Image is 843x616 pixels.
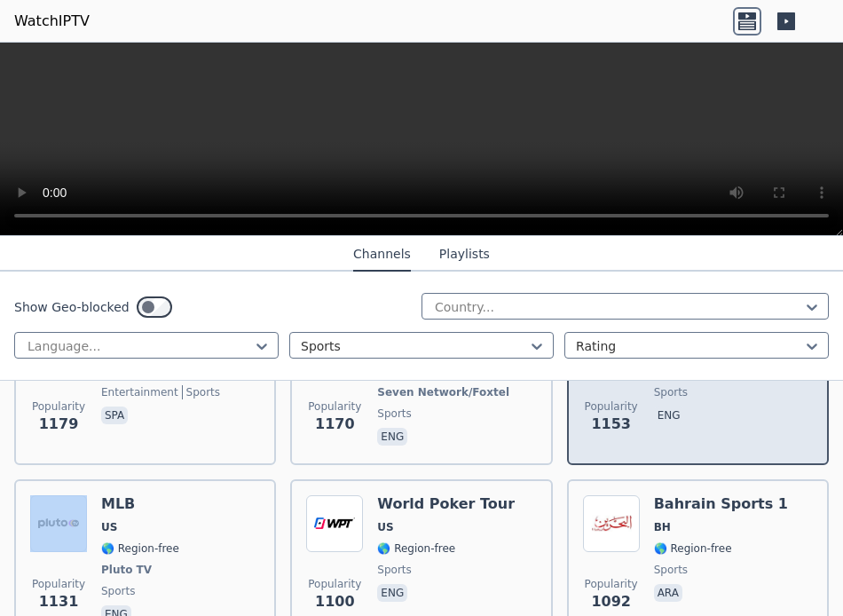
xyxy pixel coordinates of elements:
[654,520,671,534] span: BH
[654,541,732,556] span: 🌎 Region-free
[101,495,179,513] h6: MLB
[182,385,220,399] span: sports
[377,584,407,602] p: eng
[14,298,130,316] label: Show Geo-blocked
[101,520,117,534] span: US
[315,591,355,612] span: 1100
[32,577,85,591] span: Popularity
[654,385,688,399] span: sports
[377,385,509,399] span: Seven Network/Foxtel
[654,563,688,577] span: sports
[32,399,85,414] span: Popularity
[315,414,355,435] span: 1170
[306,495,363,552] img: World Poker Tour
[101,584,135,598] span: sports
[308,399,361,414] span: Popularity
[101,563,152,577] span: Pluto TV
[591,414,631,435] span: 1153
[39,591,79,612] span: 1131
[101,385,178,399] span: entertainment
[654,584,682,602] p: ara
[377,520,393,534] span: US
[585,399,638,414] span: Popularity
[591,591,631,612] span: 1092
[654,495,788,513] h6: Bahrain Sports 1
[377,428,407,446] p: eng
[585,577,638,591] span: Popularity
[439,238,490,272] button: Playlists
[377,407,411,421] span: sports
[39,414,79,435] span: 1179
[101,407,128,424] p: spa
[377,495,515,513] h6: World Poker Tour
[30,495,87,552] img: MLB
[101,541,179,556] span: 🌎 Region-free
[353,238,411,272] button: Channels
[308,577,361,591] span: Popularity
[377,541,455,556] span: 🌎 Region-free
[377,563,411,577] span: sports
[654,407,684,424] p: eng
[583,495,640,552] img: Bahrain Sports 1
[14,11,90,32] a: WatchIPTV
